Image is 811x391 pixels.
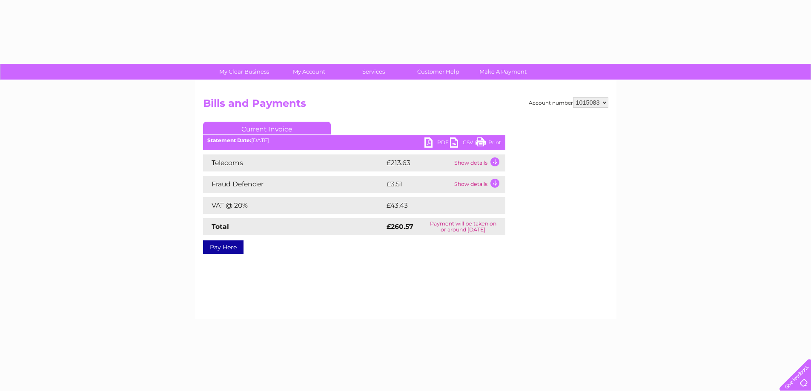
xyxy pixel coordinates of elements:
td: £43.43 [384,197,488,214]
a: PDF [424,137,450,150]
a: Current Invoice [203,122,331,134]
a: My Account [274,64,344,80]
h2: Bills and Payments [203,97,608,114]
a: Print [476,137,501,150]
a: Make A Payment [468,64,538,80]
b: Statement Date: [207,137,251,143]
a: Customer Help [403,64,473,80]
td: Payment will be taken on or around [DATE] [421,218,505,235]
strong: Total [212,223,229,231]
td: Show details [452,154,505,171]
div: [DATE] [203,137,505,143]
td: £213.63 [384,154,452,171]
a: My Clear Business [209,64,279,80]
td: Telecoms [203,154,384,171]
a: Services [338,64,409,80]
td: Show details [452,176,505,193]
strong: £260.57 [387,223,413,231]
td: £3.51 [384,176,452,193]
div: Account number [529,97,608,108]
a: Pay Here [203,240,244,254]
td: VAT @ 20% [203,197,384,214]
a: CSV [450,137,476,150]
td: Fraud Defender [203,176,384,193]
